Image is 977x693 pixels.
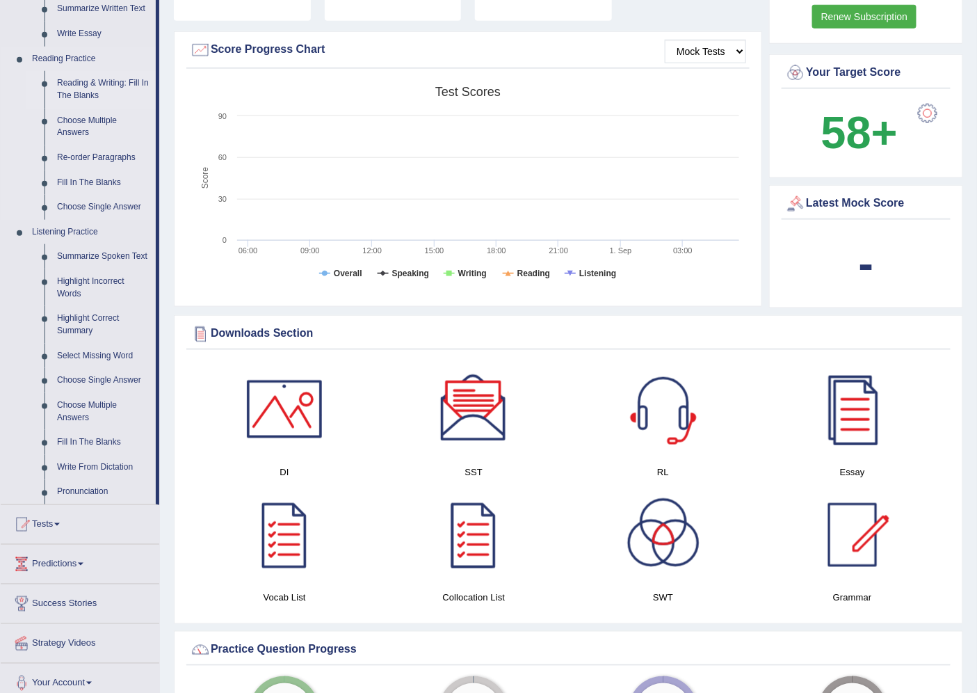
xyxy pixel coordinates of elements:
[610,246,632,255] tspan: 1. Sep
[334,269,362,278] tspan: Overall
[435,85,501,99] tspan: Test scores
[197,591,372,605] h4: Vocab List
[51,195,156,220] a: Choose Single Answer
[223,236,227,244] text: 0
[549,246,569,255] text: 21:00
[821,107,898,158] b: 58+
[392,269,429,278] tspan: Speaking
[51,170,156,196] a: Fill In The Blanks
[218,195,227,203] text: 30
[190,639,947,660] div: Practice Question Progress
[765,465,940,479] h4: Essay
[425,246,444,255] text: 15:00
[26,47,156,72] a: Reading Practice
[26,220,156,245] a: Listening Practice
[673,246,693,255] text: 03:00
[812,5,917,29] a: Renew Subscription
[51,22,156,47] a: Write Essay
[200,167,210,189] tspan: Score
[51,269,156,306] a: Highlight Incorrect Words
[197,465,372,479] h4: DI
[218,112,227,120] text: 90
[51,306,156,343] a: Highlight Correct Summary
[859,238,874,289] b: -
[300,246,320,255] text: 09:00
[1,505,159,540] a: Tests
[765,591,940,605] h4: Grammar
[190,324,947,344] div: Downloads Section
[386,465,561,479] h4: SST
[190,40,746,61] div: Score Progress Chart
[362,246,382,255] text: 12:00
[576,591,751,605] h4: SWT
[1,624,159,659] a: Strategy Videos
[1,545,159,580] a: Predictions
[579,269,616,278] tspan: Listening
[487,246,506,255] text: 18:00
[51,480,156,505] a: Pronunciation
[785,63,947,83] div: Your Target Score
[51,71,156,108] a: Reading & Writing: Fill In The Blanks
[51,244,156,269] a: Summarize Spoken Text
[576,465,751,479] h4: RL
[785,193,947,214] div: Latest Mock Score
[458,269,487,278] tspan: Writing
[239,246,258,255] text: 06:00
[51,393,156,430] a: Choose Multiple Answers
[218,153,227,161] text: 60
[51,430,156,455] a: Fill In The Blanks
[1,584,159,619] a: Success Stories
[51,455,156,480] a: Write From Dictation
[517,269,550,278] tspan: Reading
[51,145,156,170] a: Re-order Paragraphs
[51,344,156,369] a: Select Missing Word
[386,591,561,605] h4: Collocation List
[51,109,156,145] a: Choose Multiple Answers
[51,368,156,393] a: Choose Single Answer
